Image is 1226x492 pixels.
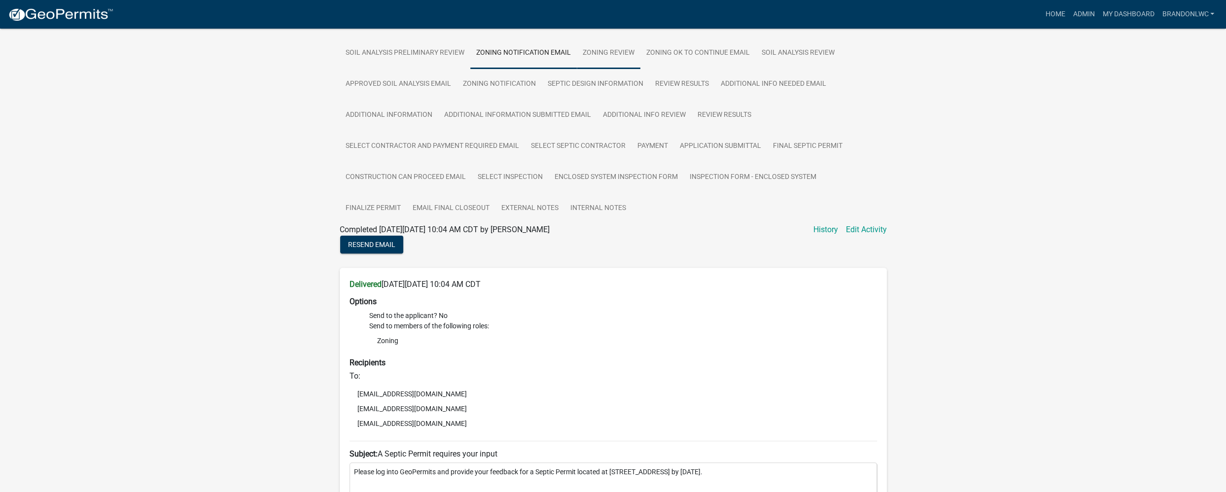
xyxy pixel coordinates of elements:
a: Home [1041,5,1069,24]
a: Construction Can Proceed Email [340,162,472,193]
a: brandonlWC [1158,5,1218,24]
a: Additional Information Submitted Email [438,100,597,131]
a: External Notes [495,193,564,224]
a: Select Septic Contractor [525,131,631,162]
a: Internal Notes [564,193,632,224]
li: Send to members of the following roles: [369,321,877,350]
a: Soil Analysis Review [756,37,841,69]
li: Zoning [369,333,877,348]
strong: Recipients [350,358,385,367]
li: [EMAIL_ADDRESS][DOMAIN_NAME] [350,401,877,416]
a: Additional Info Review [597,100,692,131]
a: Final Septic Permit [767,131,848,162]
a: Review Results [692,100,757,131]
li: [EMAIL_ADDRESS][DOMAIN_NAME] [350,387,877,401]
li: [EMAIL_ADDRESS][DOMAIN_NAME] [350,416,877,431]
li: Send to the applicant? No [369,311,877,321]
a: Enclosed System Inspection Form [549,162,684,193]
a: Zoning Review [577,37,640,69]
a: Finalize Permit [340,193,407,224]
a: My Dashboard [1098,5,1158,24]
a: History [813,224,838,236]
strong: Options [350,297,377,306]
a: Select Contractor and Payment Required Email [340,131,525,162]
strong: Delivered [350,280,382,289]
a: Select Inspection [472,162,549,193]
a: Zoning OK to continue Email [640,37,756,69]
h6: A Septic Permit requires your input [350,449,877,458]
a: Inspection Form - Enclosed System [684,162,822,193]
a: Approved Soil Analysis Email [340,69,457,100]
a: Payment [631,131,674,162]
a: Admin [1069,5,1098,24]
a: Septic Design Information [542,69,649,100]
a: Zoning Notification Email [470,37,577,69]
a: Edit Activity [846,224,887,236]
p: Please log into GeoPermits and provide your feedback for a Septic Permit located at [STREET_ADDRE... [354,467,873,477]
a: Application Submittal [674,131,767,162]
a: Email Final Closeout [407,193,495,224]
a: Soil Analysis Preliminary Review [340,37,470,69]
a: Zoning Notification [457,69,542,100]
h6: To: [350,371,877,381]
button: Resend Email [340,236,403,253]
a: Additional Info Needed Email [715,69,832,100]
a: Additional Information [340,100,438,131]
strong: Subject: [350,449,378,458]
h6: [DATE][DATE] 10:04 AM CDT [350,280,877,289]
a: Review Results [649,69,715,100]
span: Completed [DATE][DATE] 10:04 AM CDT by [PERSON_NAME] [340,225,550,234]
span: Resend Email [348,241,395,248]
